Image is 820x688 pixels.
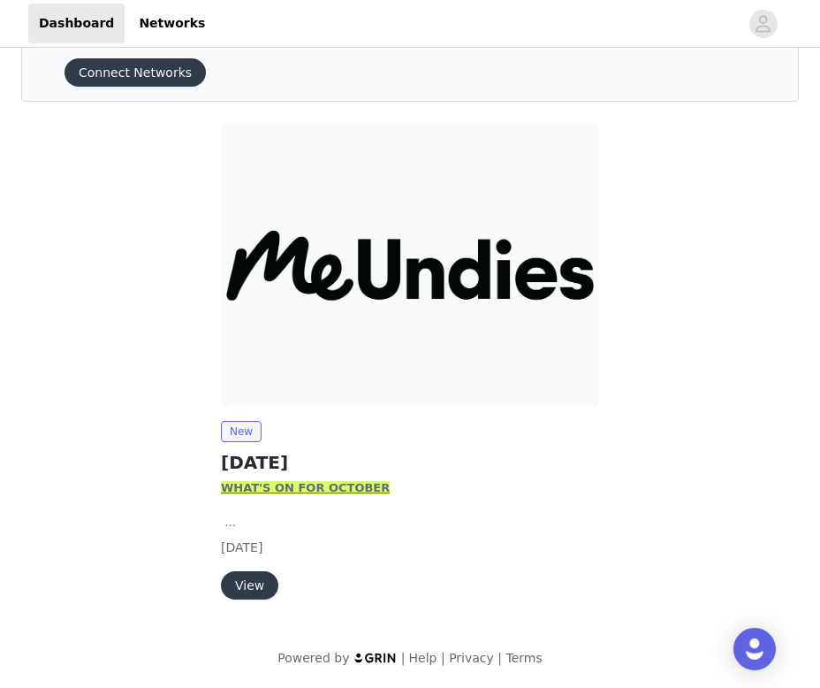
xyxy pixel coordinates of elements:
[409,651,437,665] a: Help
[441,651,445,665] span: |
[221,571,278,600] button: View
[505,651,542,665] a: Terms
[233,481,390,494] strong: HAT'S ON FOR OCTOBER
[221,481,233,494] strong: W
[401,651,406,665] span: |
[221,540,262,554] span: [DATE]
[497,651,502,665] span: |
[221,421,262,442] span: New
[755,10,771,38] div: avatar
[353,652,398,663] img: logo
[221,123,599,407] img: MeUndies
[65,58,206,87] button: Connect Networks
[733,628,776,670] div: Open Intercom Messenger
[277,651,349,665] span: Powered by
[221,579,278,592] a: View
[449,651,494,665] a: Privacy
[221,449,599,476] h2: [DATE]
[28,4,125,43] a: Dashboard
[128,4,216,43] a: Networks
